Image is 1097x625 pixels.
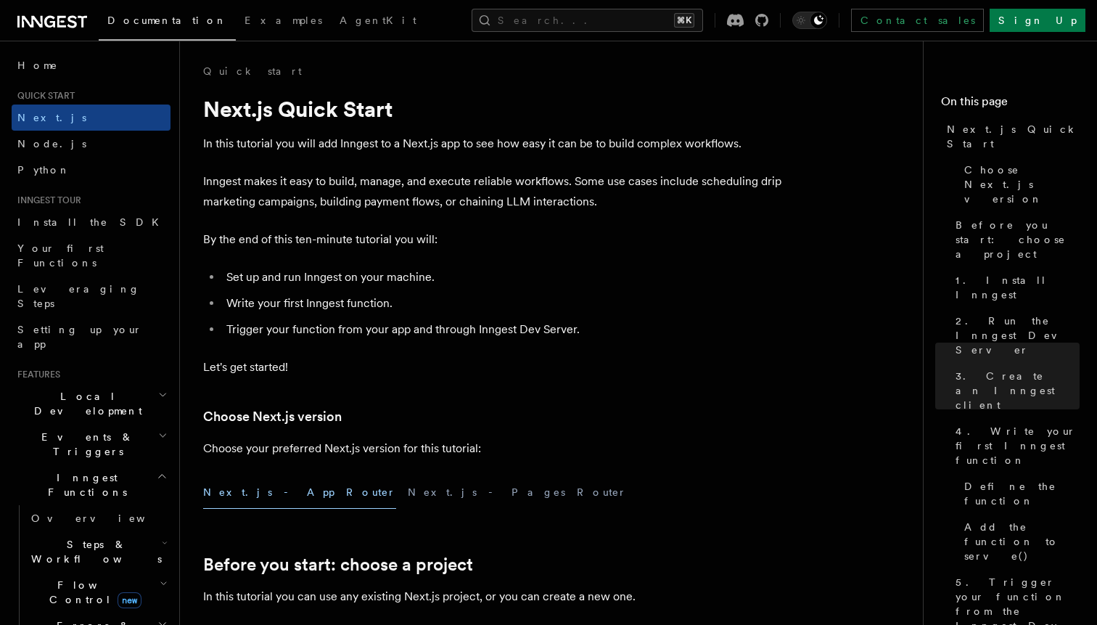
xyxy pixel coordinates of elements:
p: In this tutorial you will add Inngest to a Next.js app to see how easy it can be to build complex... [203,134,784,154]
a: Choose Next.js version [203,407,342,427]
span: Features [12,369,60,380]
span: 1. Install Inngest [956,273,1080,302]
a: Define the function [958,473,1080,514]
button: Flow Controlnew [25,572,170,613]
span: Events & Triggers [12,430,158,459]
span: 2. Run the Inngest Dev Server [956,314,1080,357]
p: Let's get started! [203,357,784,377]
a: Before you start: choose a project [950,212,1080,267]
span: Install the SDK [17,216,168,228]
span: 3. Create an Inngest client [956,369,1080,412]
li: Trigger your function from your app and through Inngest Dev Server. [222,319,784,340]
a: 3. Create an Inngest client [950,363,1080,418]
button: Steps & Workflows [25,531,170,572]
a: Install the SDK [12,209,170,235]
li: Set up and run Inngest on your machine. [222,267,784,287]
span: Overview [31,512,181,524]
a: 2. Run the Inngest Dev Server [950,308,1080,363]
span: Before you start: choose a project [956,218,1080,261]
span: new [118,592,141,608]
a: Examples [236,4,331,39]
a: Overview [25,505,170,531]
button: Next.js - Pages Router [408,476,627,509]
span: Setting up your app [17,324,142,350]
a: Documentation [99,4,236,41]
span: Steps & Workflows [25,537,162,566]
a: Next.js Quick Start [941,116,1080,157]
span: Python [17,164,70,176]
a: Contact sales [851,9,984,32]
span: Define the function [964,479,1080,508]
span: Node.js [17,138,86,150]
span: 4. Write your first Inngest function [956,424,1080,467]
button: Next.js - App Router [203,476,396,509]
a: Quick start [203,64,302,78]
span: Documentation [107,15,227,26]
a: Add the function to serve() [958,514,1080,569]
a: Python [12,157,170,183]
a: Your first Functions [12,235,170,276]
a: AgentKit [331,4,425,39]
button: Toggle dark mode [792,12,827,29]
button: Inngest Functions [12,465,170,505]
span: Inngest Functions [12,470,157,499]
span: Your first Functions [17,242,104,269]
span: Home [17,58,58,73]
span: Examples [245,15,322,26]
span: Choose Next.js version [964,163,1080,206]
p: By the end of this ten-minute tutorial you will: [203,229,784,250]
a: Before you start: choose a project [203,555,473,575]
h4: On this page [941,93,1080,116]
span: Next.js Quick Start [947,122,1080,151]
a: Home [12,52,170,78]
p: Inngest makes it easy to build, manage, and execute reliable workflows. Some use cases include sc... [203,171,784,212]
a: Next.js [12,105,170,131]
button: Events & Triggers [12,424,170,465]
h1: Next.js Quick Start [203,96,784,122]
p: In this tutorial you can use any existing Next.js project, or you can create a new one. [203,587,784,607]
a: Node.js [12,131,170,157]
kbd: ⌘K [674,13,694,28]
li: Write your first Inngest function. [222,293,784,314]
span: Inngest tour [12,195,81,206]
a: Leveraging Steps [12,276,170,316]
span: AgentKit [340,15,416,26]
button: Local Development [12,383,170,424]
span: Quick start [12,90,75,102]
a: Sign Up [990,9,1085,32]
span: Add the function to serve() [964,520,1080,563]
a: 1. Install Inngest [950,267,1080,308]
span: Flow Control [25,578,160,607]
a: 4. Write your first Inngest function [950,418,1080,473]
span: Next.js [17,112,86,123]
button: Search...⌘K [472,9,703,32]
a: Setting up your app [12,316,170,357]
span: Local Development [12,389,158,418]
span: Leveraging Steps [17,283,140,309]
p: Choose your preferred Next.js version for this tutorial: [203,438,784,459]
a: Choose Next.js version [958,157,1080,212]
